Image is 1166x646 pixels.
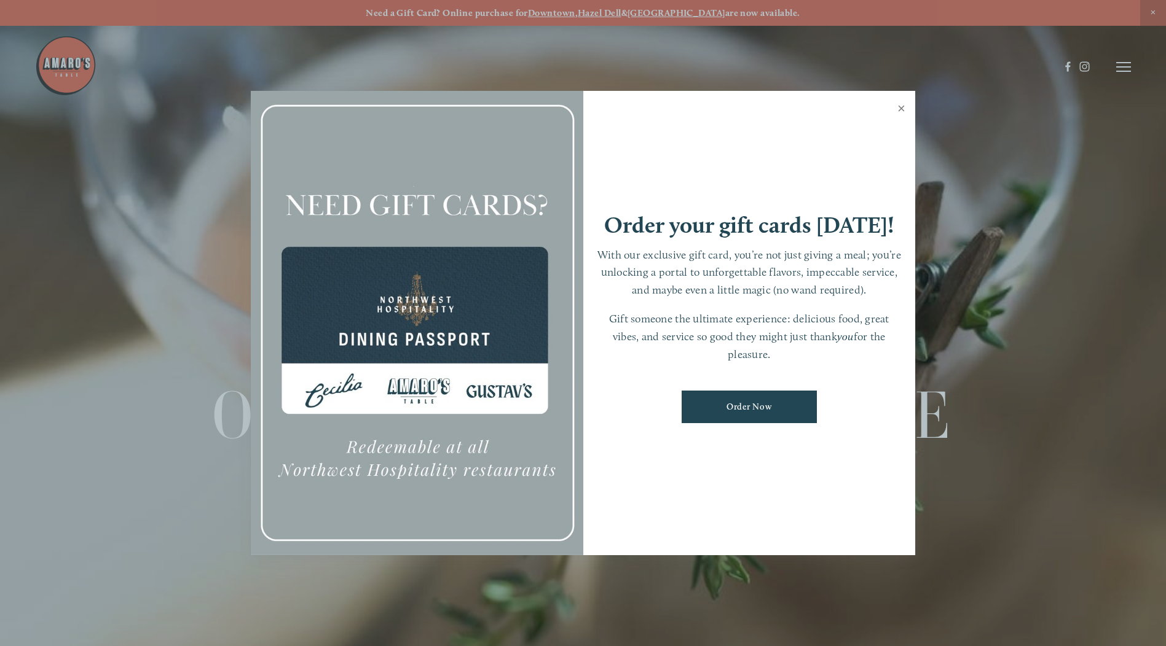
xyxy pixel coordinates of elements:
a: Order Now [682,391,817,423]
p: Gift someone the ultimate experience: delicious food, great vibes, and service so good they might... [596,310,904,363]
p: With our exclusive gift card, you’re not just giving a meal; you’re unlocking a portal to unforge... [596,246,904,299]
a: Close [889,93,913,127]
h1: Order your gift cards [DATE]! [604,214,894,236]
em: you [837,330,854,343]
